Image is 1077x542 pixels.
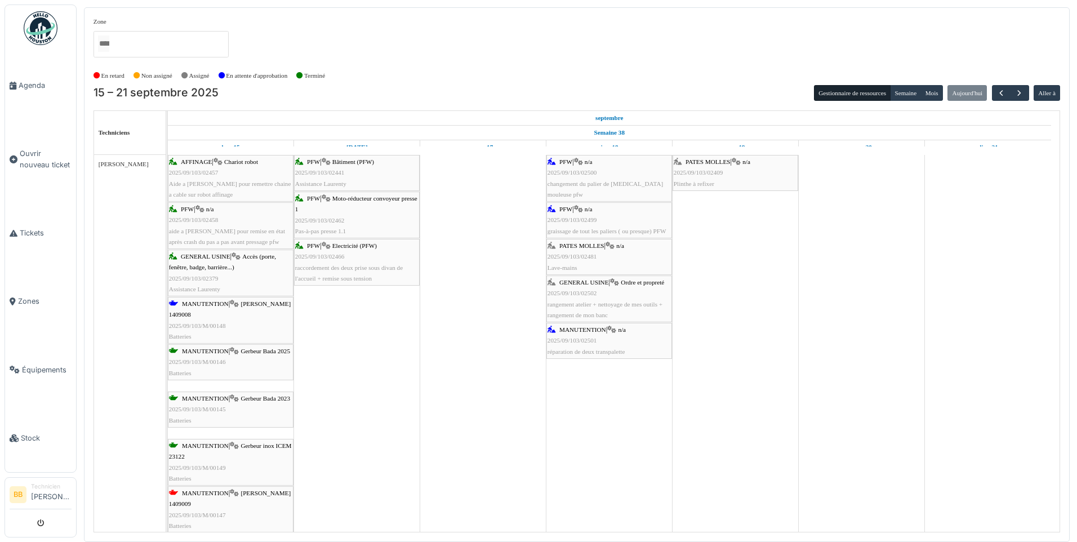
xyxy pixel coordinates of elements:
[169,370,192,376] span: Batteries
[169,512,226,518] span: 2025/09/103/M/00147
[169,180,291,198] span: Aide a [PERSON_NAME] pour remettre chaine a cable sur robot affinage
[5,267,76,335] a: Zones
[99,129,130,136] span: Techniciens
[559,326,606,333] span: MANUTENTION
[169,333,192,340] span: Batteries
[169,522,192,529] span: Batteries
[169,441,292,484] div: |
[19,80,72,91] span: Agenda
[307,195,320,202] span: PFW
[182,490,229,496] span: MANUTENTION
[181,158,212,165] span: AFFINAGE
[591,126,627,140] a: Semaine 38
[920,85,943,101] button: Mois
[219,140,242,154] a: 15 septembre 2025
[21,433,72,443] span: Stock
[332,242,377,249] span: Electricité (PFW)
[169,393,292,426] div: |
[181,206,194,212] span: PFW
[169,299,292,342] div: |
[1010,85,1029,101] button: Suivant
[182,395,229,402] span: MANUTENTION
[101,71,124,81] label: En retard
[593,111,626,125] a: 15 septembre 2025
[169,251,292,295] div: |
[1034,85,1060,101] button: Aller à
[169,417,192,424] span: Batteries
[674,180,714,187] span: Plinthe à refixer
[548,216,597,223] span: 2025/09/103/02499
[241,395,290,402] span: Gerbeur Bada 2023
[585,158,593,165] span: n/a
[992,85,1011,101] button: Précédent
[5,404,76,472] a: Stock
[548,204,671,237] div: |
[241,348,290,354] span: Gerbeur Bada 2025
[182,348,229,354] span: MANUTENTION
[295,193,419,237] div: |
[548,180,663,198] span: changement du palier de [MEDICAL_DATA] mouleuse pfw
[548,253,597,260] span: 2025/09/103/02481
[307,242,320,249] span: PFW
[890,85,921,101] button: Semaine
[31,482,72,491] div: Technicien
[295,253,345,260] span: 2025/09/103/02466
[5,119,76,199] a: Ouvrir nouveau ticket
[295,228,346,234] span: Pas-à-pas presse 1.1
[548,337,597,344] span: 2025/09/103/02501
[5,336,76,404] a: Équipements
[24,11,57,45] img: Badge_color-CXgf-gQk.svg
[616,242,624,249] span: n/a
[169,286,220,292] span: Assistance Laurenty
[548,228,666,234] span: graissage de tout les paliers ( ou presque) PFW
[548,290,597,296] span: 2025/09/103/02502
[98,35,109,52] input: Tous
[169,169,219,176] span: 2025/09/103/02457
[226,71,287,81] label: En attente d'approbation
[182,442,229,449] span: MANUTENTION
[548,157,671,200] div: |
[304,71,325,81] label: Terminé
[307,158,320,165] span: PFW
[723,140,748,154] a: 19 septembre 2025
[141,71,172,81] label: Non assigné
[295,195,417,212] span: Moto-réducteur convoyeur presse 1
[169,204,292,247] div: |
[169,442,292,460] span: Gerbeur inox ICEM 23122
[5,51,76,119] a: Agenda
[674,169,723,176] span: 2025/09/103/02409
[189,71,210,81] label: Assigné
[182,300,229,307] span: MANUTENTION
[22,365,72,375] span: Équipements
[295,217,345,224] span: 2025/09/103/02462
[674,157,797,189] div: |
[559,158,572,165] span: PFW
[470,140,496,154] a: 17 septembre 2025
[18,296,72,306] span: Zones
[814,85,891,101] button: Gestionnaire de ressources
[99,161,149,167] span: [PERSON_NAME]
[169,275,219,282] span: 2025/09/103/02379
[295,264,403,282] span: raccordement des deux prise sous divan de l'accueil + remise sous tension
[94,86,219,100] h2: 15 – 21 septembre 2025
[548,241,671,273] div: |
[169,475,192,482] span: Batteries
[548,169,597,176] span: 2025/09/103/02500
[295,180,346,187] span: Assistance Laurenty
[548,325,671,357] div: |
[94,17,106,26] label: Zone
[585,206,593,212] span: n/a
[169,358,226,365] span: 2025/09/103/M/00146
[975,140,1000,154] a: 21 septembre 2025
[224,158,258,165] span: Chariot robot
[169,346,292,379] div: |
[618,326,626,333] span: n/a
[10,482,72,509] a: BB Technicien[PERSON_NAME]
[169,488,292,531] div: |
[295,241,419,284] div: |
[559,206,572,212] span: PFW
[169,322,226,329] span: 2025/09/103/M/00148
[548,277,671,321] div: |
[332,158,374,165] span: Bâtiment (PFW)
[548,264,577,271] span: Lave-mains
